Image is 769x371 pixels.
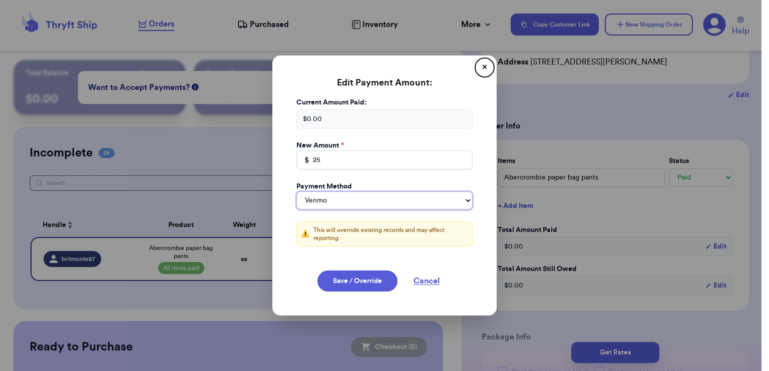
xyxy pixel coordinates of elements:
button: Cancel [402,270,452,291]
p: This will override existing records and may affect reporting. [313,226,468,242]
div: $ [296,150,309,169]
input: 0.00 [296,150,473,169]
button: ✕ [477,59,493,75]
label: Payment Method [296,181,352,191]
label: Current Amount Paid: [296,97,473,107]
div: $ 0.00 [296,109,473,128]
span: ⚠️ [301,229,309,239]
h3: Edit Payment Amount: [284,67,485,97]
label: New Amount [296,140,344,150]
button: Save / Override [317,270,398,291]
